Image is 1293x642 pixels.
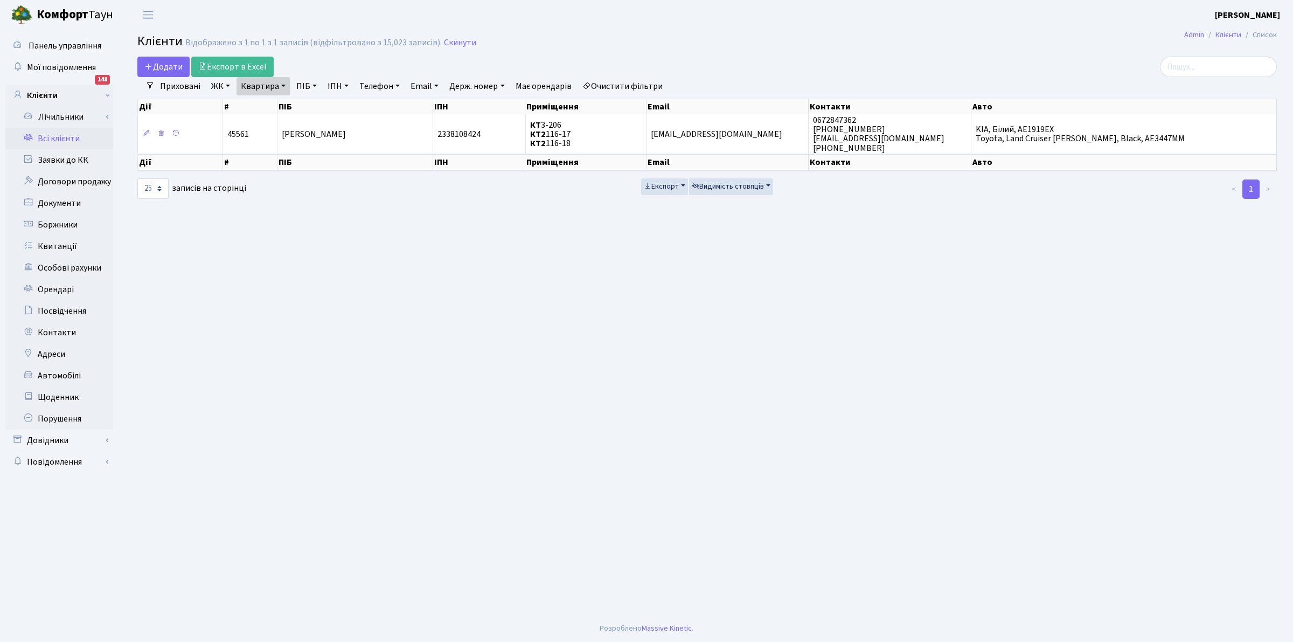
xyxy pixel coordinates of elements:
[135,6,162,24] button: Переключити навігацію
[5,451,113,473] a: Повідомлення
[223,154,277,170] th: #
[137,32,183,51] span: Клієнти
[5,322,113,343] a: Контакти
[277,99,433,114] th: ПІБ
[530,128,546,140] b: КТ2
[1168,24,1293,46] nav: breadcrumb
[5,128,113,149] a: Всі клієнти
[646,99,809,114] th: Email
[138,99,223,114] th: Дії
[5,408,113,430] a: Порушення
[5,149,113,171] a: Заявки до КК
[292,77,321,95] a: ПІБ
[1184,29,1204,40] a: Admin
[144,61,183,73] span: Додати
[406,77,443,95] a: Email
[5,430,113,451] a: Довідники
[433,99,525,114] th: ІПН
[809,99,971,114] th: Контакти
[323,77,353,95] a: ІПН
[1242,180,1260,199] a: 1
[277,154,433,170] th: ПІБ
[578,77,667,95] a: Очистити фільтри
[282,128,346,140] span: [PERSON_NAME]
[1160,57,1277,77] input: Пошук...
[138,154,223,170] th: Дії
[5,257,113,279] a: Особові рахунки
[223,99,277,114] th: #
[971,99,1277,114] th: Авто
[137,178,169,199] select: записів на сторінці
[12,106,113,128] a: Лічильники
[1215,9,1280,22] a: [PERSON_NAME]
[5,57,113,78] a: Мої повідомлення148
[29,40,101,52] span: Панель управління
[530,137,546,149] b: КТ2
[27,61,96,73] span: Мої повідомлення
[641,178,688,195] button: Експорт
[227,128,249,140] span: 45561
[5,171,113,192] a: Договори продажу
[525,99,646,114] th: Приміщення
[692,181,764,192] span: Видимість стовпців
[809,154,971,170] th: Контакти
[185,38,442,48] div: Відображено з 1 по 1 з 1 записів (відфільтровано з 15,023 записів).
[237,77,290,95] a: Квартира
[1241,29,1277,41] li: Список
[5,300,113,322] a: Посвідчення
[646,154,809,170] th: Email
[530,119,541,131] b: КТ
[5,365,113,386] a: Автомобілі
[137,178,246,199] label: записів на сторінці
[5,343,113,365] a: Адреси
[689,178,773,195] button: Видимість стовпців
[355,77,404,95] a: Телефон
[5,35,113,57] a: Панель управління
[5,279,113,300] a: Орендарі
[642,623,692,634] a: Massive Kinetic
[1215,9,1280,21] b: [PERSON_NAME]
[156,77,205,95] a: Приховані
[530,119,571,149] span: 3-206 116-17 116-18
[37,6,113,24] span: Таун
[971,154,1277,170] th: Авто
[5,386,113,408] a: Щоденник
[5,236,113,257] a: Квитанції
[1215,29,1241,40] a: Клієнти
[600,623,693,634] div: Розроблено .
[37,6,88,23] b: Комфорт
[651,128,782,140] span: [EMAIL_ADDRESS][DOMAIN_NAME]
[207,77,234,95] a: ЖК
[813,114,944,154] span: 0672847362 [PHONE_NUMBER] [EMAIL_ADDRESS][DOMAIN_NAME] [PHONE_NUMBER]
[11,4,32,26] img: logo.png
[525,154,646,170] th: Приміщення
[511,77,576,95] a: Має орендарів
[95,75,110,85] div: 148
[644,181,679,192] span: Експорт
[5,214,113,236] a: Боржники
[437,128,481,140] span: 2338108424
[976,123,1185,144] span: KIA, Білий, AE1919EX Toyota, Land Cruiser [PERSON_NAME], Black, AE3447MM
[191,57,274,77] a: Експорт в Excel
[5,192,113,214] a: Документи
[433,154,525,170] th: ІПН
[5,85,113,106] a: Клієнти
[137,57,190,77] a: Додати
[445,77,509,95] a: Держ. номер
[444,38,476,48] a: Скинути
